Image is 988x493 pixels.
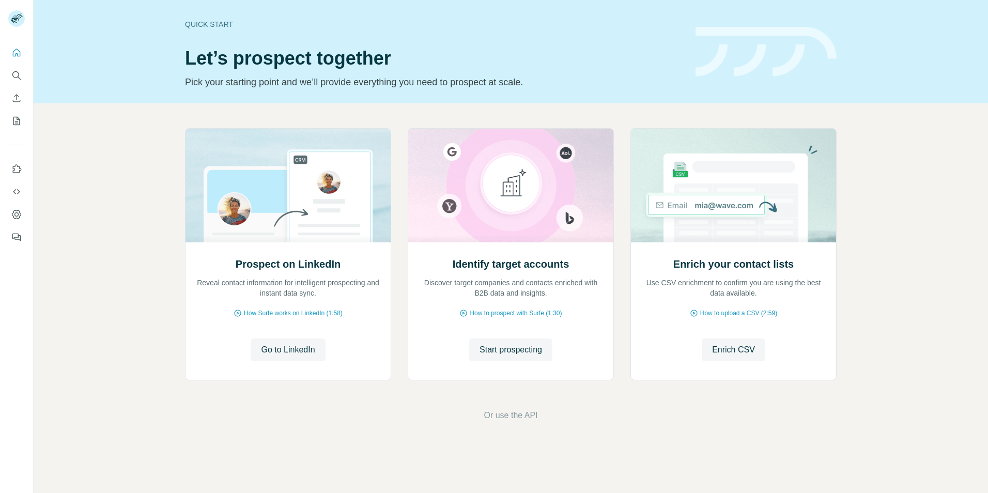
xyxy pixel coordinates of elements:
button: Feedback [8,228,25,246]
button: Use Surfe on LinkedIn [8,160,25,178]
img: Enrich your contact lists [630,129,837,242]
p: Discover target companies and contacts enriched with B2B data and insights. [419,278,603,298]
button: Dashboard [8,205,25,224]
span: How to upload a CSV (2:59) [700,309,777,318]
button: Enrich CSV [702,338,765,361]
p: Use CSV enrichment to confirm you are using the best data available. [641,278,826,298]
span: Start prospecting [480,344,542,356]
h2: Prospect on LinkedIn [236,257,341,271]
button: Use Surfe API [8,182,25,201]
div: Quick start [185,19,683,29]
h2: Identify target accounts [453,257,569,271]
button: Enrich CSV [8,89,25,107]
span: How to prospect with Surfe (1:30) [470,309,562,318]
button: Or use the API [484,409,537,422]
button: Search [8,66,25,85]
span: Enrich CSV [712,344,755,356]
img: Prospect on LinkedIn [185,129,391,242]
button: My lists [8,112,25,130]
p: Pick your starting point and we’ll provide everything you need to prospect at scale. [185,75,683,89]
span: How Surfe works on LinkedIn (1:58) [244,309,343,318]
img: Identify target accounts [408,129,614,242]
button: Quick start [8,43,25,62]
img: banner [696,27,837,77]
button: Start prospecting [469,338,552,361]
h1: Let’s prospect together [185,48,683,69]
span: Go to LinkedIn [261,344,315,356]
button: Go to LinkedIn [251,338,325,361]
h2: Enrich your contact lists [673,257,794,271]
p: Reveal contact information for intelligent prospecting and instant data sync. [196,278,380,298]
